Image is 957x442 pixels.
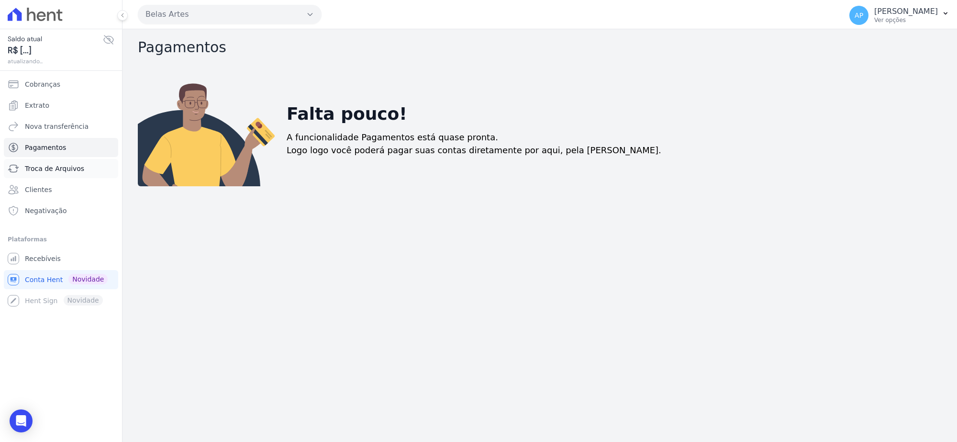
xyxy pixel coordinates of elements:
[4,201,118,220] a: Negativação
[4,96,118,115] a: Extrato
[68,274,108,284] span: Novidade
[842,2,957,29] button: AP [PERSON_NAME] Ver opções
[25,164,84,173] span: Troca de Arquivos
[25,101,49,110] span: Extrato
[8,57,103,66] span: atualizando...
[10,409,33,432] div: Open Intercom Messenger
[138,39,942,56] h2: Pagamentos
[25,254,61,263] span: Recebíveis
[4,249,118,268] a: Recebíveis
[4,75,118,94] a: Cobranças
[4,270,118,289] a: Conta Hent Novidade
[138,5,322,24] button: Belas Artes
[874,16,938,24] p: Ver opções
[4,159,118,178] a: Troca de Arquivos
[8,75,114,310] nav: Sidebar
[8,234,114,245] div: Plataformas
[4,117,118,136] a: Nova transferência
[25,206,67,215] span: Negativação
[287,131,498,144] p: A funcionalidade Pagamentos está quase pronta.
[8,44,103,57] span: R$ [...]
[4,180,118,199] a: Clientes
[855,12,863,19] span: AP
[25,122,89,131] span: Nova transferência
[8,34,103,44] span: Saldo atual
[287,101,407,127] h2: Falta pouco!
[25,275,63,284] span: Conta Hent
[25,143,66,152] span: Pagamentos
[287,144,661,157] p: Logo logo você poderá pagar suas contas diretamente por aqui, pela [PERSON_NAME].
[4,138,118,157] a: Pagamentos
[25,185,52,194] span: Clientes
[874,7,938,16] p: [PERSON_NAME]
[25,79,60,89] span: Cobranças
